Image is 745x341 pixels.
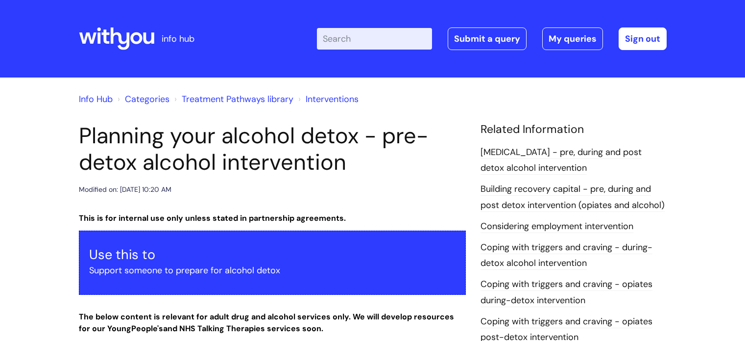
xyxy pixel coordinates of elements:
a: Sign out [619,27,667,50]
div: | - [317,27,667,50]
li: Solution home [115,91,169,107]
p: info hub [162,31,194,47]
h4: Related Information [481,123,667,136]
a: Coping with triggers and craving - during-detox alcohol intervention [481,241,652,270]
a: [MEDICAL_DATA] - pre, during and post detox alcohol intervention [481,146,642,175]
div: Modified on: [DATE] 10:20 AM [79,184,171,196]
a: Building recovery capital - pre, during and post detox intervention (opiates and alcohol) [481,183,665,211]
strong: The below content is relevant for adult drug and alcohol services only. We will develop resources... [79,312,454,334]
a: Coping with triggers and craving - opiates during-detox intervention [481,278,652,307]
strong: People's [131,323,163,334]
h3: Use this to [89,247,456,262]
a: Treatment Pathways library [182,93,293,105]
li: Treatment Pathways library [172,91,293,107]
a: Categories [125,93,169,105]
a: Info Hub [79,93,113,105]
li: Interventions [296,91,359,107]
a: Considering employment intervention [481,220,633,233]
a: Submit a query [448,27,527,50]
h1: Planning your alcohol detox - pre-detox alcohol intervention [79,123,466,176]
a: Interventions [306,93,359,105]
p: Support someone to prepare for alcohol detox [89,262,456,278]
strong: This is for internal use only unless stated in partnership agreements. [79,213,346,223]
a: My queries [542,27,603,50]
input: Search [317,28,432,50]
